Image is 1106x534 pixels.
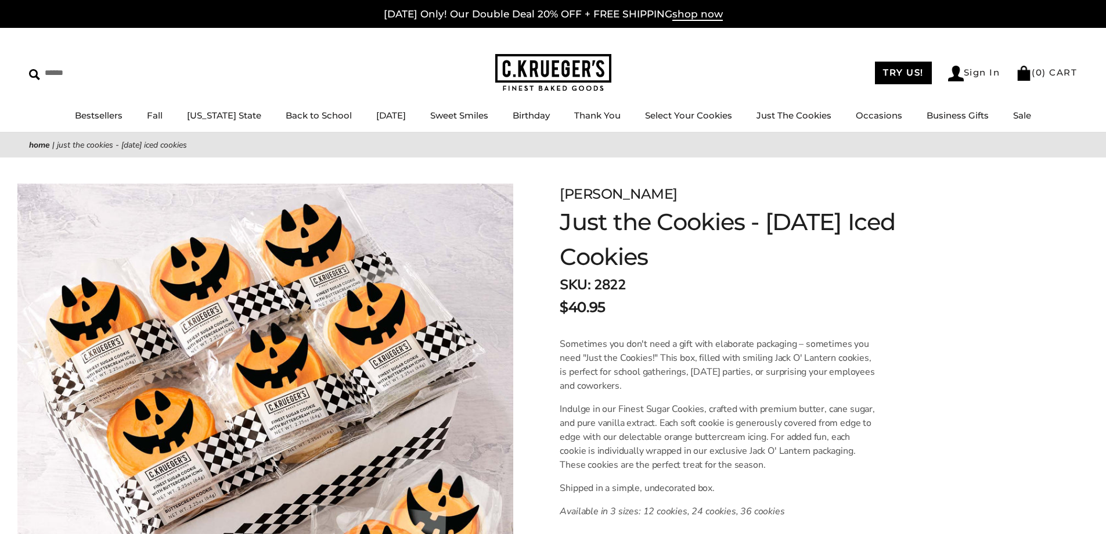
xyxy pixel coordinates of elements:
[875,62,932,84] a: TRY US!
[147,110,163,121] a: Fall
[430,110,488,121] a: Sweet Smiles
[57,139,187,150] span: Just the Cookies - [DATE] Iced Cookies
[594,275,625,294] span: 2822
[29,69,40,80] img: Search
[1016,67,1077,78] a: (0) CART
[29,138,1077,152] nav: breadcrumbs
[560,481,877,495] p: Shipped in a simple, undecorated box.
[286,110,352,121] a: Back to School
[948,66,964,81] img: Account
[1016,66,1032,81] img: Bag
[856,110,902,121] a: Occasions
[495,54,611,92] img: C.KRUEGER'S
[560,205,930,274] h1: Just the Cookies - [DATE] Iced Cookies
[560,402,877,472] p: Indulge in our Finest Sugar Cookies, crafted with premium butter, cane sugar, and pure vanilla ex...
[513,110,550,121] a: Birthday
[1036,67,1043,78] span: 0
[645,110,732,121] a: Select Your Cookies
[756,110,831,121] a: Just The Cookies
[560,184,930,205] div: [PERSON_NAME]
[1013,110,1031,121] a: Sale
[560,275,590,294] strong: SKU:
[384,8,723,21] a: [DATE] Only! Our Double Deal 20% OFF + FREE SHIPPINGshop now
[927,110,989,121] a: Business Gifts
[29,64,167,82] input: Search
[187,110,261,121] a: [US_STATE] State
[948,66,1000,81] a: Sign In
[560,337,877,393] p: Sometimes you don't need a gift with elaborate packaging – sometimes you need "Just the Cookies!"...
[376,110,406,121] a: [DATE]
[75,110,123,121] a: Bestsellers
[52,139,55,150] span: |
[29,139,50,150] a: Home
[672,8,723,21] span: shop now
[560,297,605,318] span: $40.95
[574,110,621,121] a: Thank You
[560,505,784,518] em: Available in 3 sizes: 12 cookies, 24 cookies, 36 cookies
